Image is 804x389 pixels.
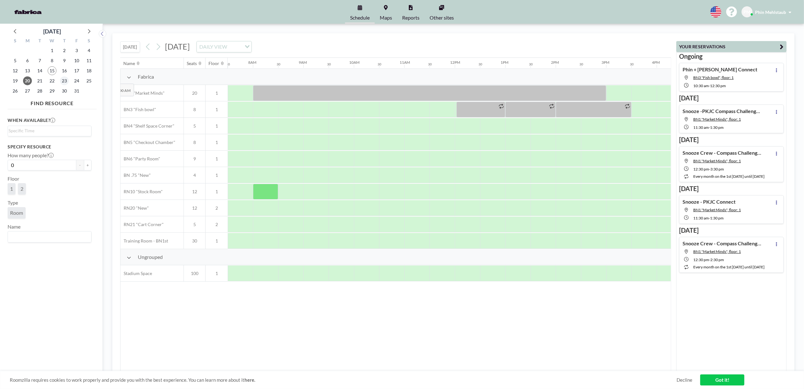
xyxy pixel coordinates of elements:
[710,167,724,171] span: 3:30 PM
[206,238,228,244] span: 1
[683,199,736,205] h4: Snooze - PKJC Connect
[206,123,228,129] span: 1
[72,66,81,75] span: Friday, October 17, 2025
[683,108,761,114] h4: Snooze -PKJC Compass Challenge Connect
[709,257,710,262] span: -
[184,140,205,145] span: 8
[450,60,460,65] div: 12PM
[710,257,724,262] span: 2:30 PM
[11,56,20,65] span: Sunday, October 5, 2025
[679,185,784,193] h3: [DATE]
[378,62,381,66] div: 30
[693,174,765,179] span: every month on the 1st [DATE] until [DATE]
[8,176,19,182] label: Floor
[529,62,533,66] div: 30
[11,76,20,85] span: Sunday, October 19, 2025
[693,167,709,171] span: 12:30 PM
[116,88,131,93] b: 8:00 AM
[76,160,84,171] button: -
[120,140,175,145] span: BN5 "Checkout Chamber"
[709,167,710,171] span: -
[206,140,228,145] span: 1
[501,60,508,65] div: 1PM
[679,94,784,102] h3: [DATE]
[120,189,163,194] span: RN10 "Stock Room"
[120,271,152,276] span: Stadium Space
[138,254,163,260] span: Ungrouped
[35,87,44,95] span: Tuesday, October 28, 2025
[85,66,93,75] span: Saturday, October 18, 2025
[184,205,205,211] span: 12
[72,56,81,65] span: Friday, October 10, 2025
[10,210,23,216] span: Room
[206,205,228,211] span: 2
[676,41,787,52] button: YOUR RESERVATIONS
[8,200,18,206] label: Type
[184,189,205,194] span: 12
[679,226,784,234] h3: [DATE]
[48,87,56,95] span: Wednesday, October 29, 2025
[34,37,46,45] div: T
[226,62,230,66] div: 30
[84,160,91,171] button: +
[327,62,331,66] div: 30
[8,231,91,242] div: Search for option
[48,46,56,55] span: Wednesday, October 1, 2025
[184,107,205,112] span: 8
[120,238,168,244] span: Training Room - BN1st
[120,172,151,178] span: BN .75 "New"
[679,52,784,60] h3: Ongoing
[60,66,69,75] span: Thursday, October 16, 2025
[48,56,56,65] span: Wednesday, October 8, 2025
[380,15,392,20] span: Maps
[630,62,634,66] div: 30
[120,205,149,211] span: RN20 "New"
[21,37,34,45] div: M
[48,66,56,75] span: Wednesday, October 15, 2025
[206,172,228,178] span: 1
[35,76,44,85] span: Tuesday, October 21, 2025
[184,222,205,227] span: 5
[9,37,21,45] div: S
[198,43,228,51] span: DAILY VIEW
[48,76,56,85] span: Wednesday, October 22, 2025
[120,107,156,112] span: BN3 "Fish bowl"
[710,125,724,130] span: 1:30 PM
[184,123,205,129] span: 5
[8,126,91,135] div: Search for option
[244,377,255,383] a: here.
[677,377,692,383] a: Decline
[428,62,432,66] div: 30
[35,66,44,75] span: Tuesday, October 14, 2025
[693,117,741,122] span: BN1 "Market Minds", floor: 1
[58,37,70,45] div: T
[10,377,677,383] span: Roomzilla requires cookies to work properly and provide you with the best experience. You can lea...
[138,74,154,80] span: Fabrica
[21,186,23,192] span: 2
[206,222,228,227] span: 2
[184,156,205,162] span: 9
[165,42,190,51] span: [DATE]
[23,66,32,75] span: Monday, October 13, 2025
[8,224,21,230] label: Name
[8,152,54,159] label: How many people?
[679,136,784,144] h3: [DATE]
[710,83,726,88] span: 12:30 PM
[23,87,32,95] span: Monday, October 27, 2025
[693,207,741,212] span: BN1 "Market Minds", floor: 1
[206,189,228,194] span: 1
[693,159,741,163] span: BN1 "Market Minds", floor: 1
[8,98,97,106] h4: FIND RESOURCE
[350,15,370,20] span: Schedule
[187,61,197,66] div: Seats
[683,150,761,156] h4: Snooze Crew - Compass Challenge Connect
[184,90,205,96] span: 20
[85,76,93,85] span: Saturday, October 25, 2025
[85,56,93,65] span: Saturday, October 11, 2025
[85,46,93,55] span: Saturday, October 4, 2025
[124,61,135,66] div: Name
[400,60,410,65] div: 11AM
[277,62,280,66] div: 30
[709,125,710,130] span: -
[430,15,454,20] span: Other sites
